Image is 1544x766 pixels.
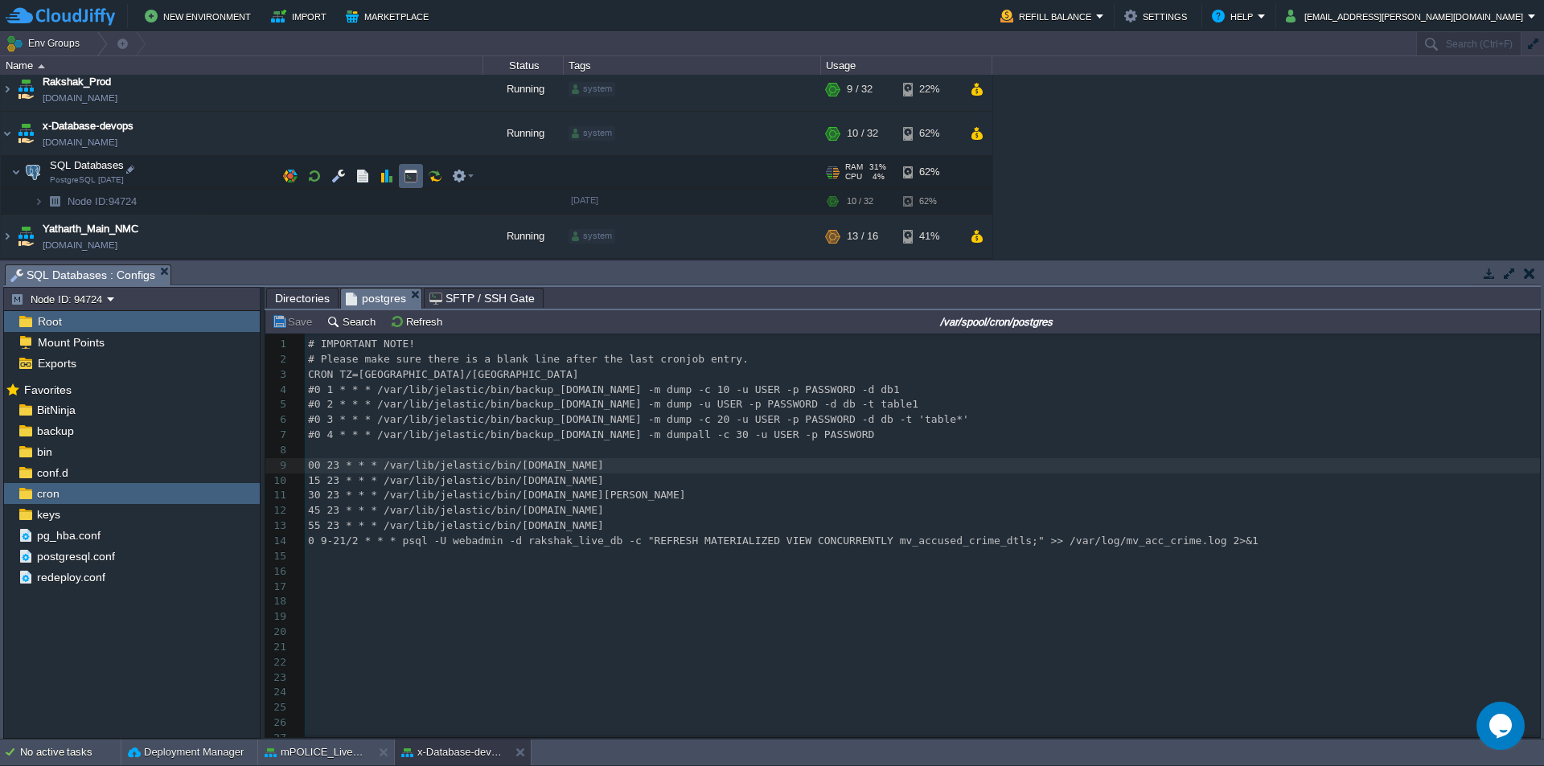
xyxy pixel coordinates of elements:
a: Root [35,314,64,329]
img: AMDAwAAAACH5BAEAAAAALAAAAAABAAEAAAICRAEAOw== [22,160,44,192]
div: 15 [265,549,290,564]
div: 25 [265,700,290,715]
span: Rakshak_Prod [43,78,111,94]
a: conf.d [34,465,71,480]
div: system [569,86,615,100]
span: 31% [869,166,886,176]
span: redeploy.conf [34,570,108,584]
div: system [569,130,615,145]
span: 55 23 * * * /var/lib/jelastic/bin/[DOMAIN_NAME] [308,519,604,531]
span: #0 1 * * * /var/lib/jelastic/bin/backup_[DOMAIN_NAME] -m dump -c 10 -u USER -p PASSWORD -d db1 [308,383,900,395]
span: PostgreSQL [DATE] [50,179,124,189]
div: 13 / 16 [847,219,878,262]
a: BitNinja [34,403,78,417]
div: 41% [903,219,955,262]
div: 5 [265,397,290,412]
span: cron [34,486,62,501]
span: SQL Databases : Configs [10,265,155,285]
iframe: chat widget [1476,702,1528,750]
button: Save [272,314,317,329]
div: system [569,233,615,248]
div: 10 / 32 [847,116,878,159]
a: keys [34,507,63,522]
button: Refill Balance [1000,6,1096,26]
div: 10 [265,473,290,489]
a: SQL DatabasesPostgreSQL [DATE] [48,163,126,175]
span: 45 23 * * * /var/lib/jelastic/bin/[DOMAIN_NAME] [308,504,604,516]
img: AMDAwAAAACH5BAEAAAAALAAAAAABAAEAAAICRAEAOw== [43,193,66,218]
span: postgres [346,289,406,309]
div: 21 [265,640,290,655]
div: 22 [265,655,290,670]
a: Node ID:94724 [66,199,139,212]
img: AMDAwAAAACH5BAEAAAAALAAAAAABAAEAAAICRAEAOw== [1,116,14,159]
button: [EMAIL_ADDRESS][PERSON_NAME][DOMAIN_NAME] [1286,6,1528,26]
div: Tags [565,56,820,75]
span: 4% [868,176,885,186]
span: [DOMAIN_NAME] [43,138,117,154]
button: mPOLICE_Live_DB [265,744,366,760]
span: 0 9-21/2 * * * psql -U webadmin -d rakshak_live_db -c "REFRESH MATERIALIZED VIEW CONCURRENTLY mv_... [308,535,1259,547]
li: /var/spool/cron/postgres [340,288,422,308]
div: 12 [265,503,290,518]
img: AMDAwAAAACH5BAEAAAAALAAAAAABAAEAAAICRAEAOw== [14,116,37,159]
div: 22% [903,72,955,115]
div: Usage [822,56,992,75]
div: Running [483,72,564,115]
a: bin [34,444,55,459]
div: 7 [265,428,290,443]
a: Yatharth_Main_NMC [43,225,138,241]
div: 10 / 32 [847,193,873,218]
div: 62% [903,193,955,218]
div: 1 [265,337,290,352]
div: 14 [265,534,290,549]
a: postgresql.conf [34,549,117,563]
button: Node ID: 94724 [10,292,107,306]
div: 23 [265,670,290,686]
div: 62% [903,160,955,192]
a: pg_hba.conf [34,528,103,543]
span: SQL Databases [48,162,126,176]
span: Favorites [21,383,74,397]
div: 2 [265,352,290,367]
a: Mount Points [35,335,107,350]
span: Directories [275,289,330,308]
button: Env Groups [6,32,85,55]
div: 3 [265,367,290,383]
img: AMDAwAAAACH5BAEAAAAALAAAAAABAAEAAAICRAEAOw== [1,72,14,115]
div: Status [484,56,563,75]
a: Exports [35,356,79,371]
a: Favorites [21,383,74,396]
a: [DOMAIN_NAME] [43,241,117,257]
span: CPU [845,176,862,186]
span: RAM [845,166,863,176]
button: Refresh [390,314,447,329]
img: AMDAwAAAACH5BAEAAAAALAAAAAABAAEAAAICRAEAOw== [11,160,21,192]
div: 4 [265,383,290,398]
div: 17 [265,580,290,595]
a: backup [34,424,76,438]
a: x-Database-devops [43,122,133,138]
span: # Please make sure there is a blank line after the last cronjob entry. [308,353,749,365]
span: #0 2 * * * /var/lib/jelastic/bin/backup_[DOMAIN_NAME] -m dump -u USER -p PASSWORD -d db -t table1 [308,398,918,410]
button: Help [1212,6,1258,26]
div: Running [483,219,564,262]
div: 18 [265,594,290,609]
img: AMDAwAAAACH5BAEAAAAALAAAAAABAAEAAAICRAEAOw== [38,64,45,68]
button: Settings [1124,6,1192,26]
span: # IMPORTANT NOTE! [308,338,415,350]
button: Import [271,6,331,26]
button: Marketplace [346,6,433,26]
div: 9 [265,458,290,473]
div: 13 [265,518,290,534]
a: [DOMAIN_NAME] [43,94,117,110]
div: 9 / 32 [847,72,873,115]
